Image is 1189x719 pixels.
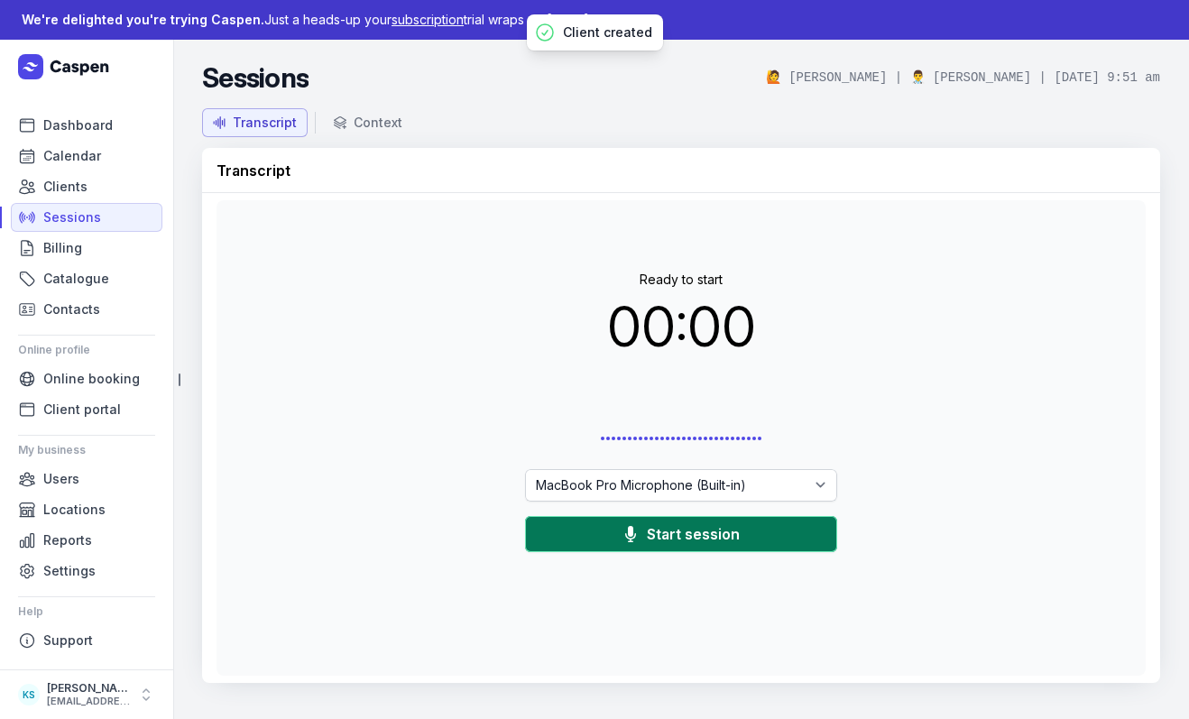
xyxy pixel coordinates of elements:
[43,299,100,320] span: Contacts
[43,368,140,390] span: Online booking
[43,468,79,490] span: Users
[43,176,88,198] span: Clients
[766,69,1160,87] div: 🙋 [PERSON_NAME] | 👨‍⚕️ [PERSON_NAME] | [DATE] 9:51 am
[18,597,155,626] div: Help
[43,237,82,259] span: Billing
[43,530,92,551] span: Reports
[525,516,837,552] button: Start session
[323,108,413,137] button: Context
[43,145,101,167] span: Calendar
[202,61,309,94] h2: Sessions
[647,523,740,545] span: Start session
[22,12,264,27] span: We're delighted you're trying Caspen.
[43,560,96,582] span: Settings
[525,300,837,354] div: 00:00
[18,436,155,465] div: My business
[202,108,1160,137] nav: Pills
[22,9,604,31] div: Just a heads-up your trial wraps up [DATE] →
[43,268,109,290] span: Catalogue
[233,114,297,132] div: Transcript
[47,696,130,708] div: [EMAIL_ADDRESS][DOMAIN_NAME]
[43,115,113,136] span: Dashboard
[47,681,130,696] div: [PERSON_NAME]
[43,399,121,420] span: Client portal
[202,108,308,137] button: Transcript
[43,207,101,228] span: Sessions
[217,161,290,180] span: Transcript
[354,114,402,132] div: Context
[43,630,93,651] span: Support
[563,23,652,41] p: Client created
[392,12,464,27] span: subscription
[640,271,723,289] div: Ready to start
[23,684,35,705] span: KS
[43,499,106,521] span: Locations
[18,336,155,364] div: Online profile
